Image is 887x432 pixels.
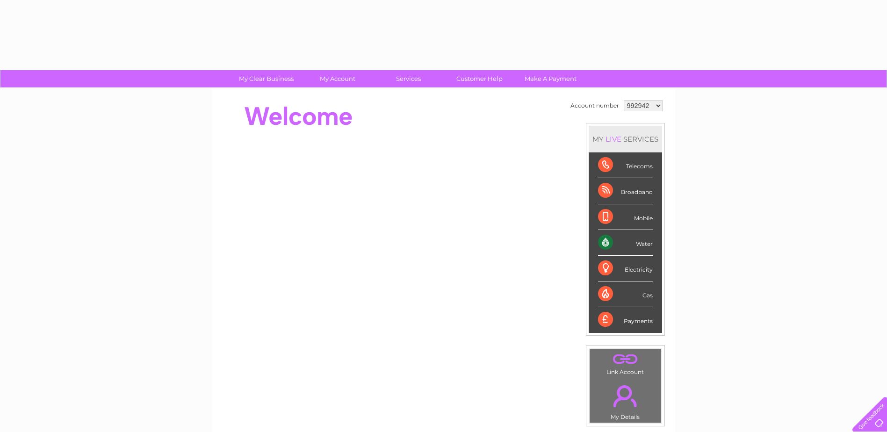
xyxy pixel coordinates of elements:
[604,135,623,144] div: LIVE
[589,126,662,152] div: MY SERVICES
[228,70,305,87] a: My Clear Business
[598,204,653,230] div: Mobile
[441,70,518,87] a: Customer Help
[512,70,589,87] a: Make A Payment
[598,230,653,256] div: Water
[568,98,621,114] td: Account number
[370,70,447,87] a: Services
[598,307,653,332] div: Payments
[589,348,662,378] td: Link Account
[598,256,653,281] div: Electricity
[598,152,653,178] div: Telecoms
[598,178,653,204] div: Broadband
[299,70,376,87] a: My Account
[592,351,659,367] a: .
[589,377,662,423] td: My Details
[598,281,653,307] div: Gas
[592,380,659,412] a: .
